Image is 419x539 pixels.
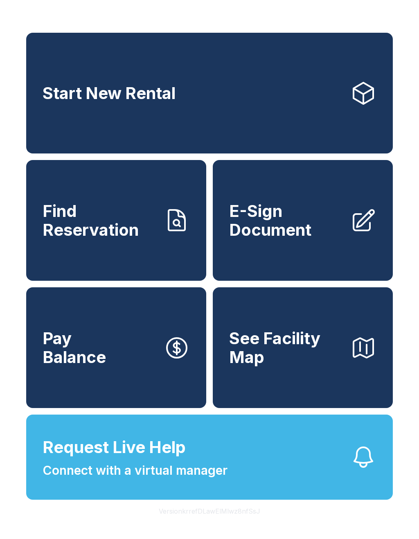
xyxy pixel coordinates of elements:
[26,160,206,281] a: Find Reservation
[26,33,393,153] a: Start New Rental
[152,500,267,523] button: VersionkrrefDLawElMlwz8nfSsJ
[26,287,206,408] button: PayBalance
[43,84,176,103] span: Start New Rental
[213,160,393,281] a: E-Sign Document
[43,435,186,460] span: Request Live Help
[26,415,393,500] button: Request Live HelpConnect with a virtual manager
[213,287,393,408] button: See Facility Map
[43,329,106,366] span: Pay Balance
[43,202,157,239] span: Find Reservation
[43,461,228,480] span: Connect with a virtual manager
[229,329,344,366] span: See Facility Map
[229,202,344,239] span: E-Sign Document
